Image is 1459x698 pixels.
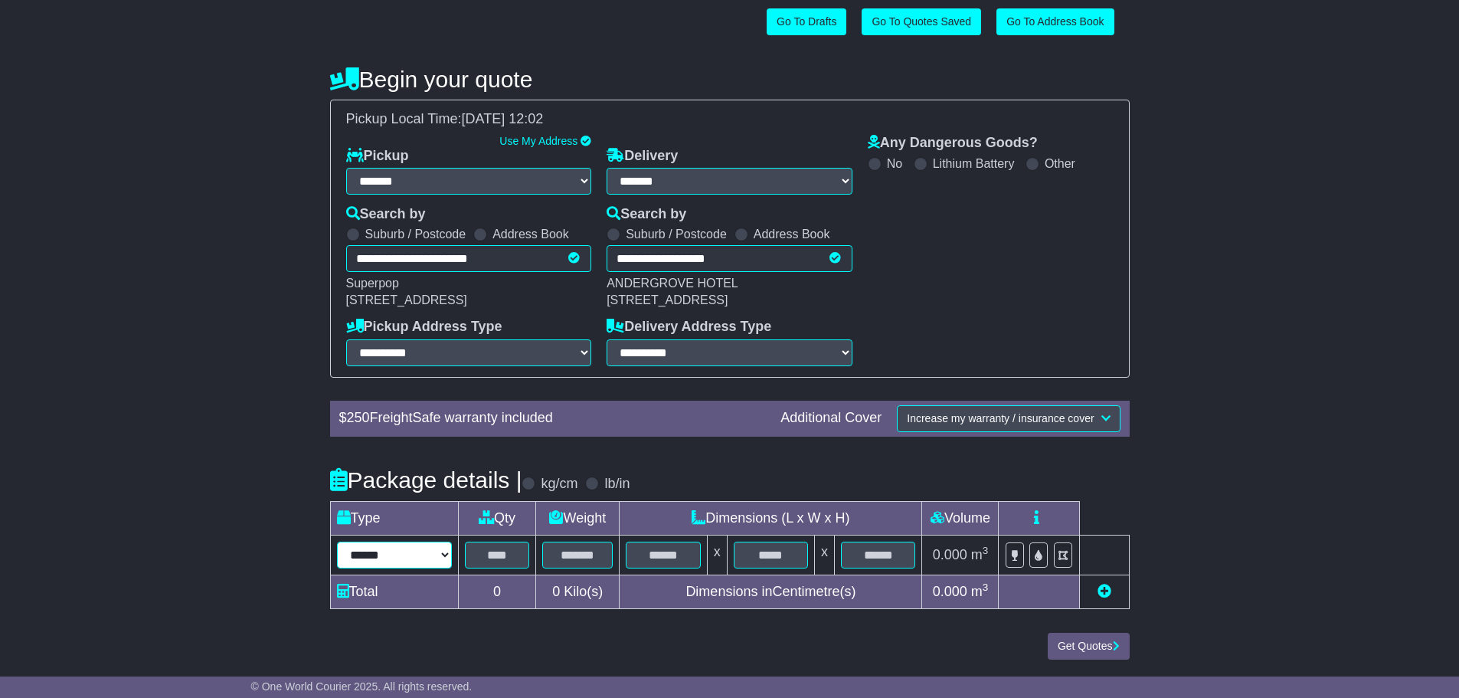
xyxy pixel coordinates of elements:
a: Use My Address [499,135,577,147]
span: ANDERGROVE HOTEL [607,277,738,290]
td: Kilo(s) [536,575,620,608]
div: Additional Cover [773,410,889,427]
sup: 3 [983,545,989,556]
label: Pickup Address Type [346,319,502,336]
label: Search by [346,206,426,223]
span: [STREET_ADDRESS] [346,293,467,306]
td: Qty [458,501,536,535]
label: kg/cm [541,476,577,493]
td: x [707,535,727,575]
a: Go To Address Book [996,8,1114,35]
span: © One World Courier 2025. All rights reserved. [251,680,473,693]
label: Delivery Address Type [607,319,771,336]
td: Total [330,575,458,608]
span: 250 [347,410,370,425]
div: Pickup Local Time: [339,111,1121,128]
label: lb/in [604,476,630,493]
td: 0 [458,575,536,608]
a: Go To Quotes Saved [862,8,981,35]
div: $ FreightSafe warranty included [332,410,774,427]
span: m [971,584,989,599]
h4: Begin your quote [330,67,1130,92]
button: Get Quotes [1048,633,1130,660]
label: Pickup [346,148,409,165]
td: x [815,535,835,575]
label: Address Book [492,227,569,241]
label: Search by [607,206,686,223]
td: Dimensions (L x W x H) [620,501,922,535]
span: Increase my warranty / insurance cover [907,412,1094,424]
span: m [971,547,989,562]
span: Superpop [346,277,399,290]
td: Dimensions in Centimetre(s) [620,575,922,608]
button: Increase my warranty / insurance cover [897,405,1120,432]
label: Delivery [607,148,678,165]
span: 0 [552,584,560,599]
td: Volume [922,501,999,535]
span: [DATE] 12:02 [462,111,544,126]
label: Suburb / Postcode [626,227,727,241]
sup: 3 [983,582,989,593]
label: Suburb / Postcode [365,227,466,241]
td: Type [330,501,458,535]
label: No [887,156,902,171]
a: Go To Drafts [767,8,846,35]
span: 0.000 [933,584,967,599]
span: [STREET_ADDRESS] [607,293,728,306]
label: Lithium Battery [933,156,1015,171]
h4: Package details | [330,467,522,493]
td: Weight [536,501,620,535]
label: Other [1045,156,1075,171]
a: Add new item [1098,584,1111,599]
span: 0.000 [933,547,967,562]
label: Address Book [754,227,830,241]
label: Any Dangerous Goods? [868,135,1038,152]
